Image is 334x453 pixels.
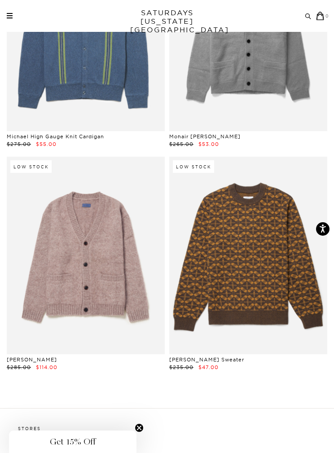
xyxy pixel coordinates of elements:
a: 0 [316,12,330,20]
a: Mohair [PERSON_NAME] [169,133,241,140]
a: Michael High Gauge Knit Cardigan [7,133,104,140]
a: [PERSON_NAME] [7,356,57,363]
button: Close teaser [135,423,144,432]
span: $275.00 [7,141,31,147]
span: Get 15% Off [50,436,96,447]
span: $285.00 [7,364,31,370]
span: $55.00 [36,141,57,147]
a: SATURDAYS[US_STATE][GEOGRAPHIC_DATA] [130,9,204,34]
a: [PERSON_NAME] Sweater [169,356,244,363]
span: $47.00 [198,364,219,370]
span: $114.00 [36,364,57,370]
small: 0 [325,13,330,18]
div: Get 15% OffClose teaser [9,431,136,453]
div: Low Stock [173,160,214,173]
div: Low Stock [10,160,52,173]
span: $53.00 [198,141,219,147]
a: Stores [18,426,41,431]
span: $265.00 [169,141,193,147]
span: $235.00 [169,364,193,370]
